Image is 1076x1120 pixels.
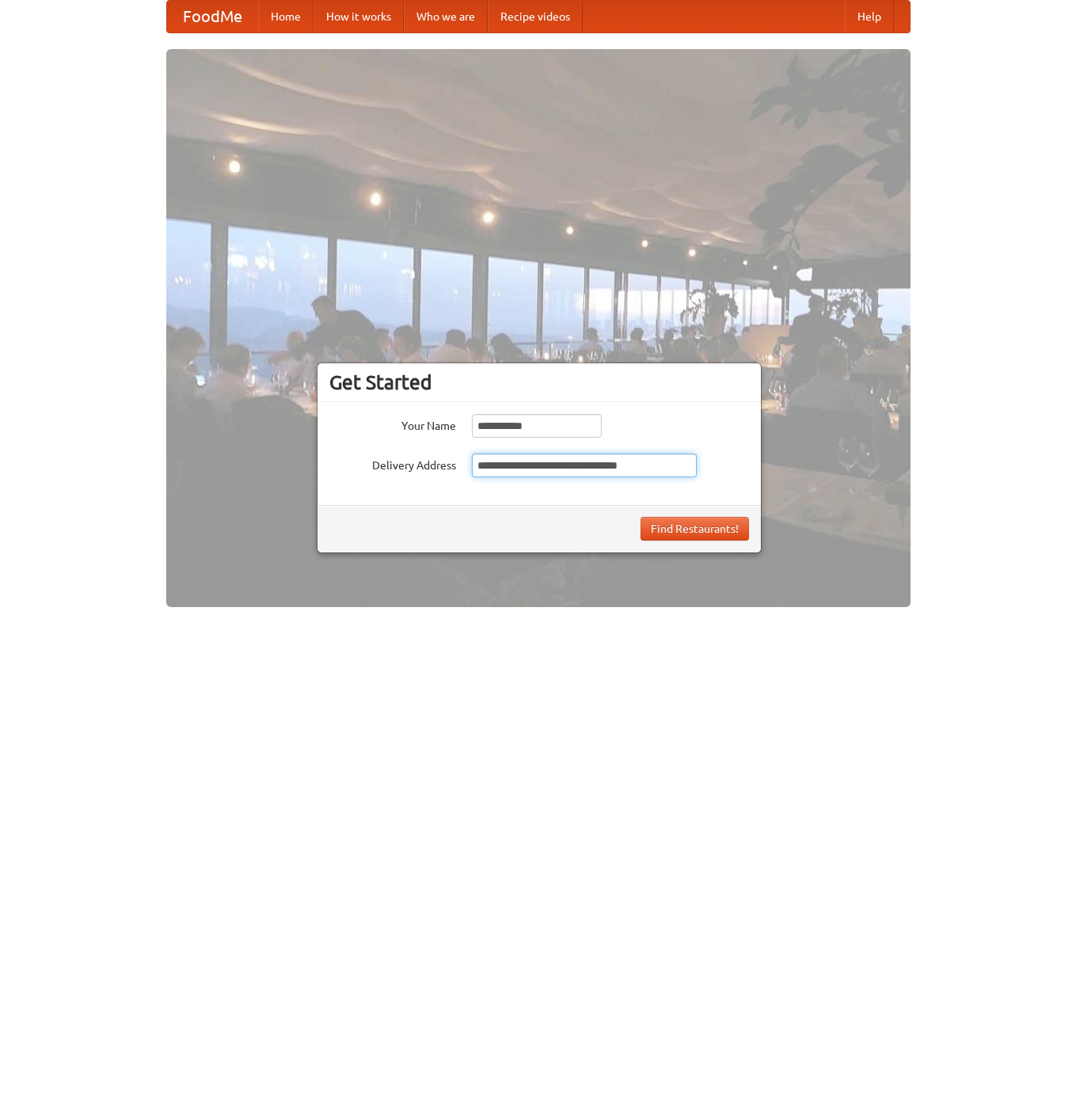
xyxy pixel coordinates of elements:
button: Find Restaurants! [641,517,749,541]
label: Delivery Address [329,454,456,473]
a: Home [258,1,314,32]
a: Recipe videos [488,1,583,32]
label: Your Name [329,414,456,434]
a: FoodMe [167,1,258,32]
h3: Get Started [329,370,749,394]
a: Who we are [404,1,488,32]
a: How it works [314,1,404,32]
a: Help [845,1,894,32]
